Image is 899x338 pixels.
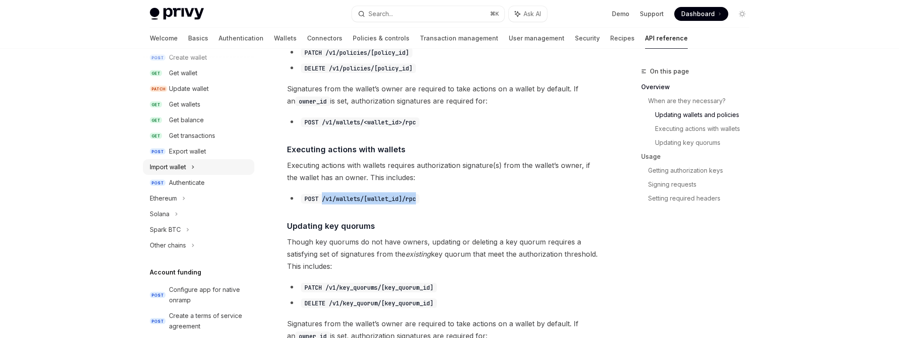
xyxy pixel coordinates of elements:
[169,284,249,305] div: Configure app for native onramp
[143,175,254,191] a: POSTAuthenticate
[150,86,167,92] span: PATCH
[150,209,169,219] div: Solana
[274,28,297,49] a: Wallets
[169,146,206,157] div: Export wallet
[490,10,499,17] span: ⌘ K
[188,28,208,49] a: Basics
[150,117,162,124] span: GET
[420,28,498,49] a: Transaction management
[143,97,254,112] a: GETGet wallets
[641,150,756,164] a: Usage
[641,80,756,94] a: Overview
[301,283,437,292] code: PATCH /v1/key_quorums/[key_quorum_id]
[143,144,254,159] a: POSTExport wallet
[150,292,166,298] span: POST
[509,28,564,49] a: User management
[301,117,419,127] code: POST /v1/wallets/<wallet_id>/rpc
[301,298,437,308] code: DELETE /v1/key_quorum/[key_quorum_id]
[150,162,186,172] div: Import wallet
[287,220,375,232] span: Updating key quorums
[287,83,601,107] span: Signatures from the wallet’s owner are required to take actions on a wallet by default. If an is ...
[169,177,205,188] div: Authenticate
[150,180,166,186] span: POST
[295,97,330,106] code: owner_id
[143,81,254,97] a: PATCHUpdate wallet
[352,6,504,22] button: Search...⌘K
[301,194,419,204] code: POST /v1/wallets/[wallet_id]/rpc
[575,28,600,49] a: Security
[150,224,181,235] div: Spark BTC
[655,108,756,122] a: Updating wallets and policies
[735,7,749,21] button: Toggle dark mode
[353,28,409,49] a: Policies & controls
[150,267,201,278] h5: Account funding
[648,191,756,205] a: Setting required headers
[169,131,215,141] div: Get transactions
[150,133,162,139] span: GET
[150,101,162,108] span: GET
[150,28,178,49] a: Welcome
[648,94,756,108] a: When are they necessary?
[509,6,547,22] button: Ask AI
[143,282,254,308] a: POSTConfigure app for native onramp
[150,318,166,325] span: POST
[143,65,254,81] a: GETGet wallet
[169,84,209,94] div: Update wallet
[143,128,254,144] a: GETGet transactions
[169,311,249,331] div: Create a terms of service agreement
[169,99,200,110] div: Get wallets
[150,148,166,155] span: POST
[301,48,412,57] code: PATCH /v1/policies/[policy_id]
[612,10,629,18] a: Demo
[150,70,162,77] span: GET
[610,28,635,49] a: Recipes
[301,64,416,73] code: DELETE /v1/policies/[policy_id]
[169,68,197,78] div: Get wallet
[650,66,689,77] span: On this page
[150,193,177,204] div: Ethereum
[645,28,688,49] a: API reference
[150,240,186,251] div: Other chains
[674,7,728,21] a: Dashboard
[368,9,393,19] div: Search...
[648,164,756,177] a: Getting authorization keys
[287,236,601,272] span: Though key quorums do not have owners, updating or deleting a key quorum requires a satisfying se...
[169,115,204,125] div: Get balance
[524,10,541,18] span: Ask AI
[640,10,664,18] a: Support
[143,112,254,128] a: GETGet balance
[150,8,204,20] img: light logo
[655,122,756,136] a: Executing actions with wallets
[648,177,756,191] a: Signing requests
[287,159,601,184] span: Executing actions with wallets requires authorization signature(s) from the wallet’s owner, if th...
[406,250,431,258] em: existing
[655,136,756,150] a: Updating key quorums
[287,144,406,155] span: Executing actions with wallets
[681,10,715,18] span: Dashboard
[143,308,254,334] a: POSTCreate a terms of service agreement
[307,28,342,49] a: Connectors
[219,28,264,49] a: Authentication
